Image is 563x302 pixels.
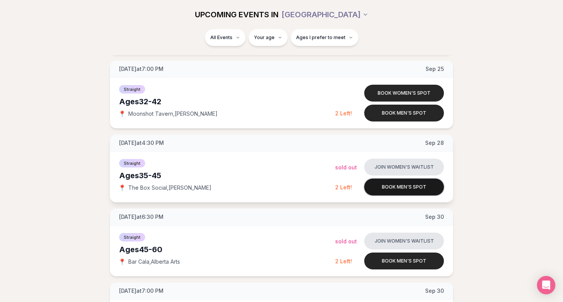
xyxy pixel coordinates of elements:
[281,6,368,23] button: [GEOGRAPHIC_DATA]
[119,139,164,147] span: [DATE] at 4:30 PM
[364,159,444,176] button: Join women's waitlist
[291,29,358,46] button: Ages I prefer to meet
[254,34,275,41] span: Your age
[335,238,357,245] span: Sold Out
[119,170,335,181] div: Ages 35-45
[128,258,180,266] span: Bar Cala , Alberta Arts
[335,110,352,117] span: 2 Left!
[128,184,211,192] span: The Box Social , [PERSON_NAME]
[205,29,245,46] button: All Events
[119,111,125,117] span: 📍
[119,287,164,295] span: [DATE] at 7:00 PM
[335,258,352,264] span: 2 Left!
[210,34,232,41] span: All Events
[119,233,145,241] span: Straight
[119,213,164,221] span: [DATE] at 6:30 PM
[364,85,444,102] button: Book women's spot
[425,139,444,147] span: Sep 28
[426,65,444,73] span: Sep 25
[425,213,444,221] span: Sep 30
[119,259,125,265] span: 📍
[296,34,345,41] span: Ages I prefer to meet
[128,110,218,118] span: Moonshot Tavern , [PERSON_NAME]
[119,96,335,107] div: Ages 32-42
[119,159,145,167] span: Straight
[364,253,444,269] button: Book men's spot
[119,85,145,94] span: Straight
[119,65,164,73] span: [DATE] at 7:00 PM
[425,287,444,295] span: Sep 30
[335,184,352,190] span: 2 Left!
[364,105,444,121] button: Book men's spot
[364,179,444,195] button: Book men's spot
[364,233,444,249] button: Join women's waitlist
[195,9,278,20] span: UPCOMING EVENTS IN
[249,29,288,46] button: Your age
[119,185,125,191] span: 📍
[335,164,357,171] span: Sold Out
[537,276,555,294] div: Open Intercom Messenger
[119,244,335,255] div: Ages 45-60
